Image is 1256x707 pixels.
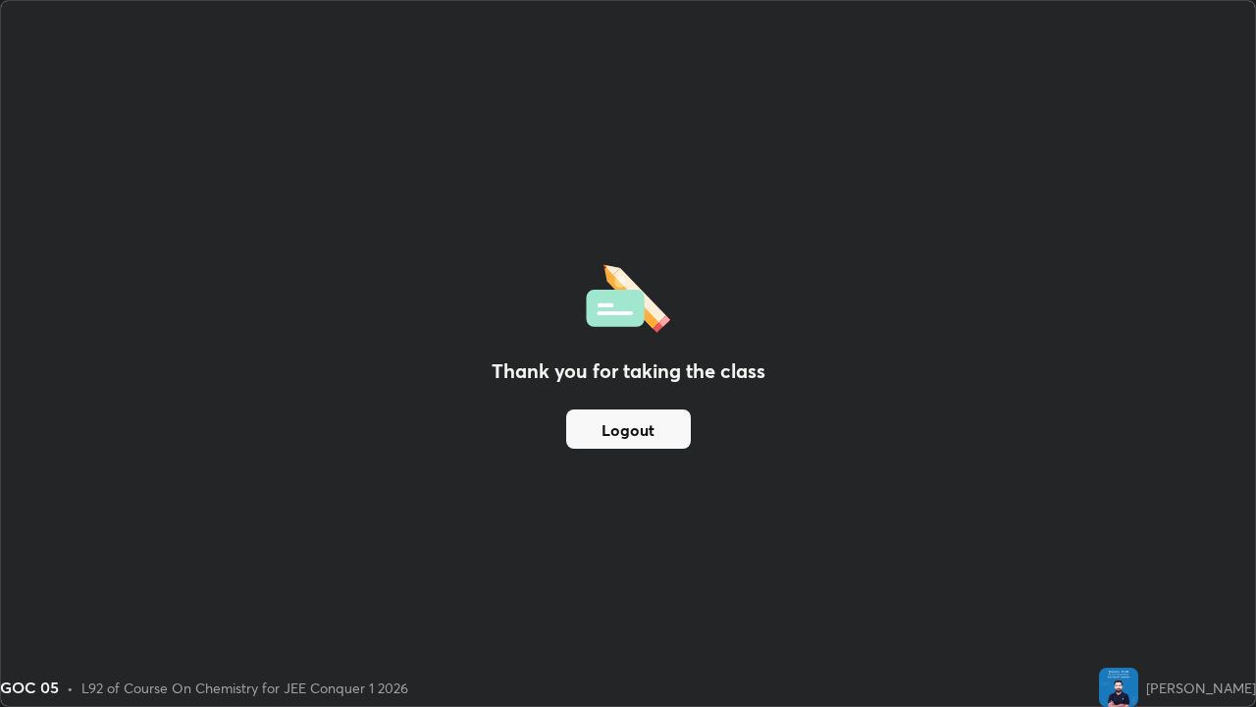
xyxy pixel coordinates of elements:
img: offlineFeedback.1438e8b3.svg [586,258,670,333]
h2: Thank you for taking the class [492,356,765,386]
button: Logout [566,409,691,449]
div: L92 of Course On Chemistry for JEE Conquer 1 2026 [81,678,408,698]
div: • [67,678,74,698]
div: [PERSON_NAME] [1146,678,1256,698]
img: 5d08488de79a497091e7e6dfb017ba0b.jpg [1099,668,1138,707]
